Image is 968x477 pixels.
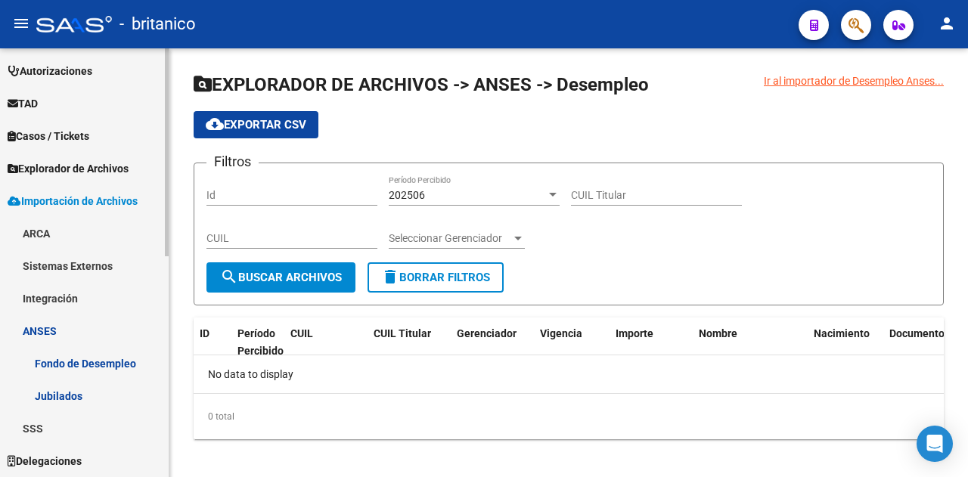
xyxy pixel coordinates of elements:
datatable-header-cell: Vigencia [534,317,610,367]
span: Seleccionar Gerenciador [389,232,511,245]
div: Ir al importador de Desempleo Anses... [764,73,944,89]
span: CUIL [290,327,313,339]
span: Importe [616,327,653,339]
button: Borrar Filtros [368,262,504,293]
span: Vigencia [540,327,582,339]
button: Exportar CSV [194,111,318,138]
span: Gerenciador [457,327,517,339]
span: Importación de Archivos [8,193,138,209]
span: Explorador de Archivos [8,160,129,177]
div: No data to display [194,355,944,393]
datatable-header-cell: Nombre [693,317,808,367]
span: Casos / Tickets [8,128,89,144]
datatable-header-cell: Gerenciador [451,317,534,367]
mat-icon: search [220,268,238,286]
mat-icon: cloud_download [206,115,224,133]
mat-icon: menu [12,14,30,33]
datatable-header-cell: CUIL [284,317,368,367]
div: Open Intercom Messenger [917,426,953,462]
datatable-header-cell: Documento [883,317,944,367]
button: Buscar Archivos [206,262,355,293]
span: Nacimiento [814,327,870,339]
span: Autorizaciones [8,63,92,79]
span: Borrar Filtros [381,271,490,284]
span: TAD [8,95,38,112]
span: Documento [889,327,945,339]
span: Nombre [699,327,737,339]
datatable-header-cell: Nacimiento [808,317,883,367]
span: Delegaciones [8,453,82,469]
datatable-header-cell: Período Percibido [231,317,284,367]
datatable-header-cell: ID [194,317,231,367]
span: ID [200,327,209,339]
span: Buscar Archivos [220,271,342,284]
mat-icon: delete [381,268,399,286]
div: 0 total [194,398,944,435]
span: Exportar CSV [206,118,306,132]
h3: Filtros [206,151,259,172]
datatable-header-cell: CUIL Titular [368,317,451,367]
span: EXPLORADOR DE ARCHIVOS -> ANSES -> Desempleo [194,74,649,95]
span: 202506 [389,189,425,201]
mat-icon: person [938,14,956,33]
span: Período Percibido [237,327,284,357]
span: CUIL Titular [374,327,431,339]
span: - britanico [119,8,196,41]
datatable-header-cell: Importe [610,317,693,367]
